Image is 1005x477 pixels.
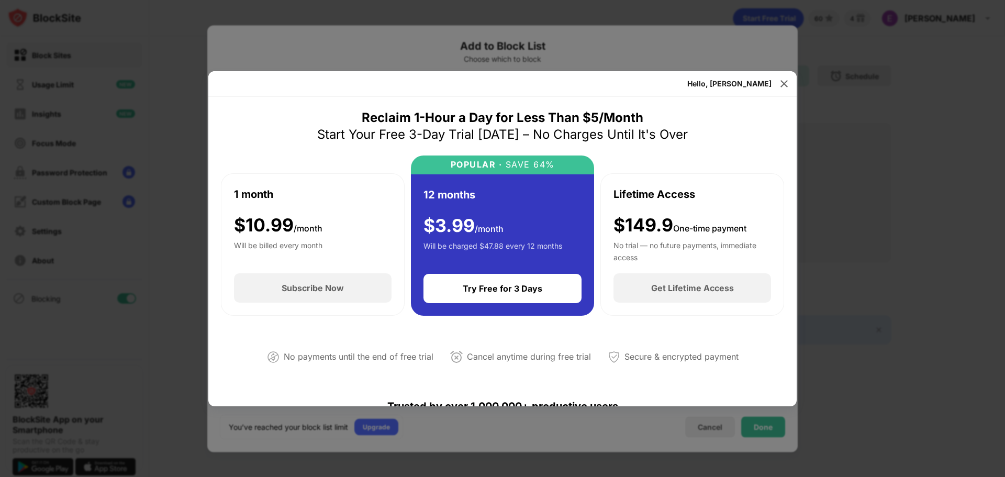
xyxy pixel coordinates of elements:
[613,186,695,202] div: Lifetime Access
[608,351,620,363] img: secured-payment
[687,80,772,88] div: Hello, [PERSON_NAME]
[423,187,475,203] div: 12 months
[221,381,784,431] div: Trusted by over 1,000,000+ productive users
[267,351,280,363] img: not-paying
[234,215,322,236] div: $ 10.99
[284,349,433,364] div: No payments until the end of free trial
[317,126,688,143] div: Start Your Free 3-Day Trial [DATE] – No Charges Until It's Over
[362,109,643,126] div: Reclaim 1-Hour a Day for Less Than $5/Month
[613,215,746,236] div: $149.9
[423,215,504,237] div: $ 3.99
[502,160,555,170] div: SAVE 64%
[651,283,734,293] div: Get Lifetime Access
[450,351,463,363] img: cancel-anytime
[451,160,502,170] div: POPULAR ·
[234,240,322,261] div: Will be billed every month
[673,223,746,234] span: One-time payment
[624,349,739,364] div: Secure & encrypted payment
[463,283,542,294] div: Try Free for 3 Days
[234,186,273,202] div: 1 month
[294,223,322,234] span: /month
[423,240,562,261] div: Will be charged $47.88 every 12 months
[613,240,771,261] div: No trial — no future payments, immediate access
[282,283,344,293] div: Subscribe Now
[475,224,504,234] span: /month
[467,349,591,364] div: Cancel anytime during free trial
